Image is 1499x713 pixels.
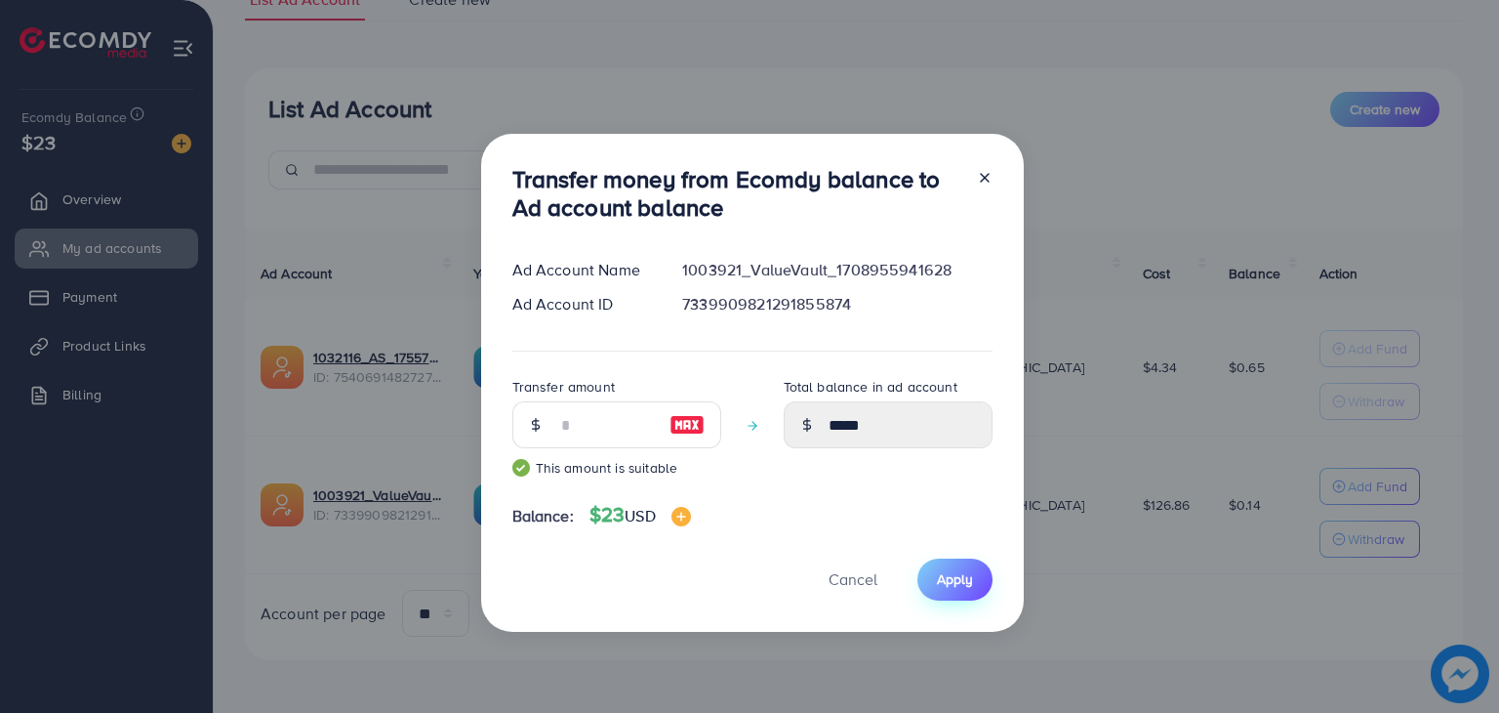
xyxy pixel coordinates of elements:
button: Cancel [804,559,902,601]
span: USD [625,505,655,526]
span: Apply [937,569,973,589]
img: guide [512,459,530,477]
h3: Transfer money from Ecomdy balance to Ad account balance [512,165,961,222]
span: Balance: [512,505,574,527]
div: Ad Account Name [497,259,668,281]
div: Ad Account ID [497,293,668,315]
label: Total balance in ad account [784,377,957,397]
span: Cancel [829,568,877,590]
label: Transfer amount [512,377,615,397]
div: 1003921_ValueVault_1708955941628 [667,259,1007,281]
button: Apply [917,559,993,601]
div: 7339909821291855874 [667,293,1007,315]
img: image [669,413,705,437]
h4: $23 [589,503,691,527]
img: image [671,507,691,526]
small: This amount is suitable [512,458,721,478]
